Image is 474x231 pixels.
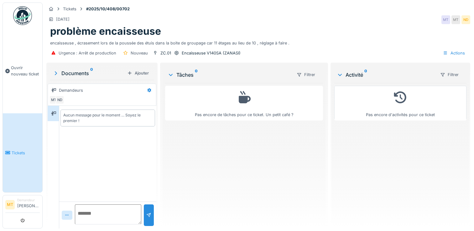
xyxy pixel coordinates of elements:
div: Encaisseuse V140SA (ZANASI) [182,50,241,56]
div: Pas encore de tâches pour ce ticket. Un petit café ? [169,89,319,118]
div: Filtrer [437,70,461,79]
div: MT [441,15,450,24]
div: MT [451,15,460,24]
div: Pas encore d'activités pour ce ticket [338,89,462,118]
li: MT [5,200,15,209]
a: MT Demandeur[PERSON_NAME] [5,198,40,213]
strong: #2025/10/408/00702 [84,6,132,12]
sup: 0 [195,71,198,79]
img: Badge_color-CXgf-gQk.svg [13,6,32,25]
span: Tickets [12,150,40,156]
div: MT [49,95,58,104]
div: Ajouter [125,69,151,77]
div: Filtrer [294,70,318,79]
a: Tickets [3,113,42,192]
div: [DATE] [56,16,70,22]
div: ND [461,15,470,24]
sup: 0 [364,71,367,79]
li: [PERSON_NAME] [17,198,40,211]
sup: 0 [90,69,93,77]
div: Demandeur [17,198,40,203]
div: Documents [53,69,125,77]
div: Nouveau [131,50,148,56]
h1: problème encaisseuse [50,25,161,37]
div: Demandeurs [59,87,83,93]
div: Activité [337,71,435,79]
div: ZC.01 [160,50,171,56]
div: Urgence : Arrêt de production [59,50,116,56]
a: Ouvrir nouveau ticket [3,28,42,113]
div: Aucun message pour le moment … Soyez le premier ! [63,112,152,124]
div: ND [55,95,64,104]
div: encaisseuse , écrasement lors de la poussée des étuis dans la boite de groupage car 11 étages au ... [50,38,466,46]
span: Ouvrir nouveau ticket [11,65,40,77]
div: Tickets [63,6,76,12]
div: Tâches [168,71,291,79]
div: Actions [440,49,468,58]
